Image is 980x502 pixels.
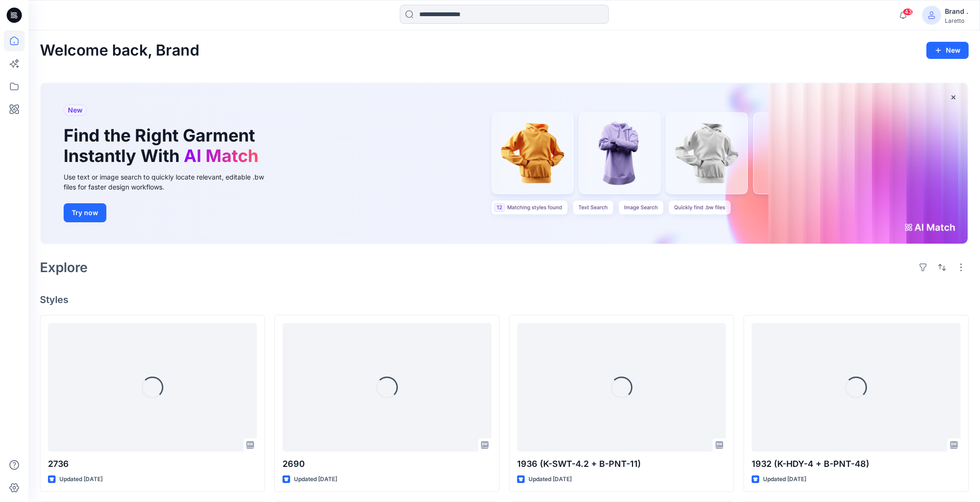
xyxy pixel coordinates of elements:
button: New [926,42,969,59]
p: Updated [DATE] [763,474,806,484]
p: Updated [DATE] [294,474,337,484]
div: Brand . [945,6,968,17]
p: 2690 [283,457,491,471]
h2: Explore [40,260,88,275]
span: New [68,104,83,116]
p: 2736 [48,457,257,471]
div: Laretto [945,17,968,24]
button: Try now [64,203,106,222]
span: 43 [903,8,913,16]
p: 1936 (K-SWT-4.2 + B-PNT-11) [517,457,726,471]
h2: Welcome back, Brand [40,42,199,59]
p: 1932 (K-HDY-4 + B-PNT-48) [752,457,961,471]
h1: Find the Right Garment Instantly With [64,125,263,166]
div: Use text or image search to quickly locate relevant, editable .bw files for faster design workflows. [64,172,277,192]
p: Updated [DATE] [59,474,103,484]
p: Updated [DATE] [528,474,572,484]
span: AI Match [184,145,258,166]
h4: Styles [40,294,969,305]
svg: avatar [928,11,935,19]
